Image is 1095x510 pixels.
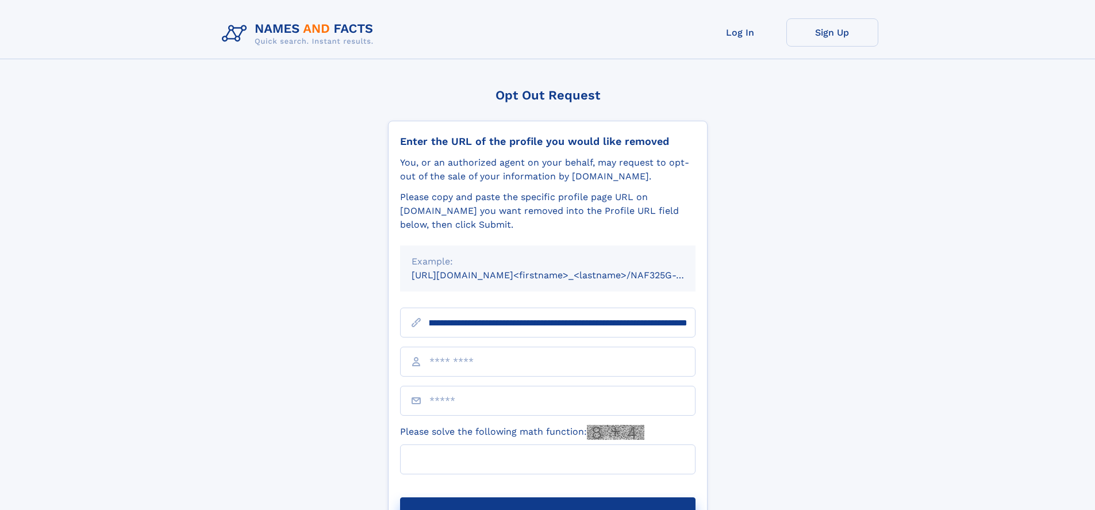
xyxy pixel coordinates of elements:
[400,135,696,148] div: Enter the URL of the profile you would like removed
[217,18,383,49] img: Logo Names and Facts
[412,270,717,281] small: [URL][DOMAIN_NAME]<firstname>_<lastname>/NAF325G-xxxxxxxx
[400,425,644,440] label: Please solve the following math function:
[388,88,708,102] div: Opt Out Request
[400,156,696,183] div: You, or an authorized agent on your behalf, may request to opt-out of the sale of your informatio...
[400,190,696,232] div: Please copy and paste the specific profile page URL on [DOMAIN_NAME] you want removed into the Pr...
[412,255,684,269] div: Example:
[694,18,786,47] a: Log In
[786,18,878,47] a: Sign Up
